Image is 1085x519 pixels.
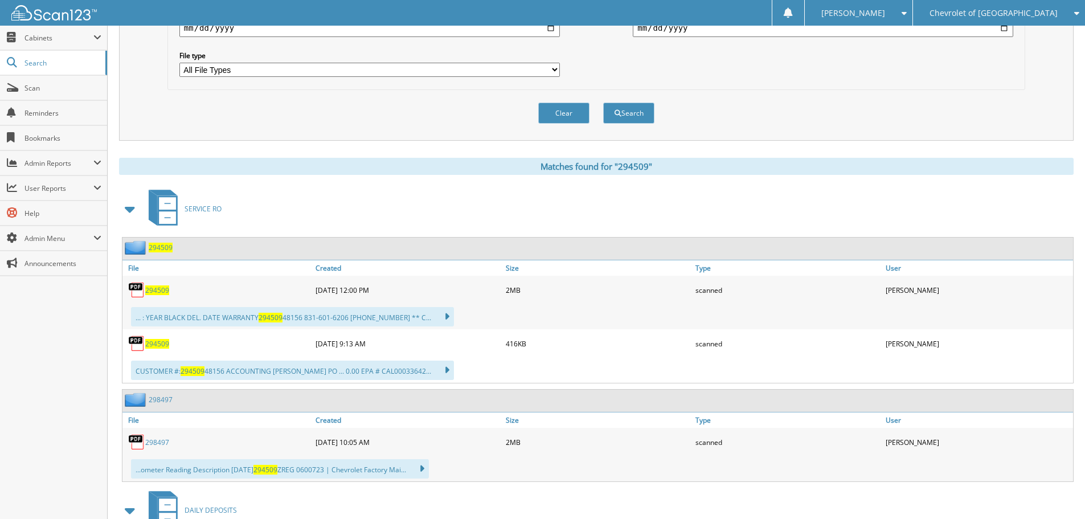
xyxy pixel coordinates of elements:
[131,361,454,380] div: CUSTOMER #: 48156 ACCOUNTING [PERSON_NAME] PO ... 0.00 EPA # CAL00033642...
[125,240,149,255] img: folder2.png
[11,5,97,21] img: scan123-logo-white.svg
[313,332,503,355] div: [DATE] 9:13 AM
[503,260,693,276] a: Size
[149,395,173,404] a: 298497
[24,108,101,118] span: Reminders
[122,260,313,276] a: File
[24,209,101,218] span: Help
[259,313,282,322] span: 294509
[181,366,204,376] span: 294509
[179,19,560,37] input: start
[24,158,93,168] span: Admin Reports
[145,339,169,349] a: 294509
[503,412,693,428] a: Size
[24,83,101,93] span: Scan
[131,307,454,326] div: ... : YEAR BLACK DEL. DATE WARRANTY 48156 831-601-6206 [PHONE_NUMBER] ** C...
[119,158,1074,175] div: Matches found for "294509"
[313,431,503,453] div: [DATE] 10:05 AM
[131,459,429,479] div: ...ometer Reading Description [DATE] ZREG 0600723 | Chevrolet Factory Mai...
[503,431,693,453] div: 2MB
[149,243,173,252] a: 294509
[24,259,101,268] span: Announcements
[24,234,93,243] span: Admin Menu
[128,335,145,352] img: PDF.png
[633,19,1013,37] input: end
[538,103,589,124] button: Clear
[313,279,503,301] div: [DATE] 12:00 PM
[693,431,883,453] div: scanned
[122,412,313,428] a: File
[693,332,883,355] div: scanned
[313,260,503,276] a: Created
[1028,464,1085,519] iframe: Chat Widget
[24,58,100,68] span: Search
[693,260,883,276] a: Type
[883,260,1073,276] a: User
[142,186,222,231] a: SERVICE RO
[313,412,503,428] a: Created
[883,412,1073,428] a: User
[603,103,654,124] button: Search
[128,434,145,451] img: PDF.png
[145,285,169,295] a: 294509
[883,332,1073,355] div: [PERSON_NAME]
[24,33,93,43] span: Cabinets
[24,183,93,193] span: User Reports
[253,465,277,475] span: 294509
[693,412,883,428] a: Type
[821,10,885,17] span: [PERSON_NAME]
[128,281,145,299] img: PDF.png
[883,431,1073,453] div: [PERSON_NAME]
[503,332,693,355] div: 416KB
[883,279,1073,301] div: [PERSON_NAME]
[179,51,560,60] label: File type
[503,279,693,301] div: 2MB
[185,204,222,214] span: SERVICE RO
[24,133,101,143] span: Bookmarks
[145,438,169,447] a: 298497
[693,279,883,301] div: scanned
[185,505,237,515] span: DAILY DEPOSITS
[125,393,149,407] img: folder2.png
[930,10,1058,17] span: Chevrolet of [GEOGRAPHIC_DATA]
